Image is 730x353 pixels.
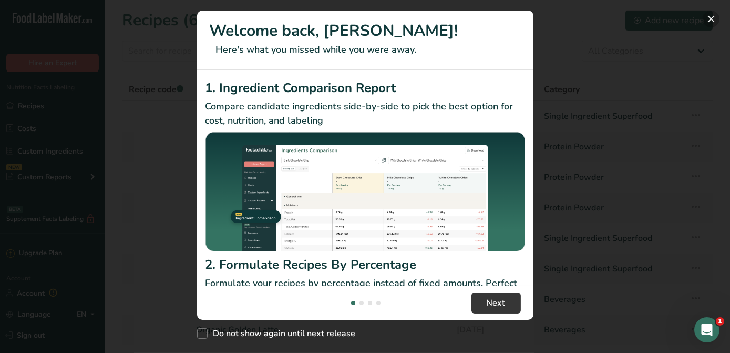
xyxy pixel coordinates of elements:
h2: 1. Ingredient Comparison Report [205,78,525,97]
iframe: Intercom live chat [694,317,719,342]
p: Compare candidate ingredients side-by-side to pick the best option for cost, nutrition, and labeling [205,99,525,128]
span: Do not show again until next release [208,328,356,339]
p: Formulate your recipes by percentage instead of fixed amounts. Perfect for scaling and keeping re... [205,276,525,305]
p: Here's what you missed while you were away. [210,43,521,57]
span: Next [487,297,506,309]
h1: Welcome back, [PERSON_NAME]! [210,19,521,43]
img: Ingredient Comparison Report [205,132,525,251]
h2: 2. Formulate Recipes By Percentage [205,255,525,274]
span: 1 [716,317,724,326]
button: Next [471,293,521,314]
